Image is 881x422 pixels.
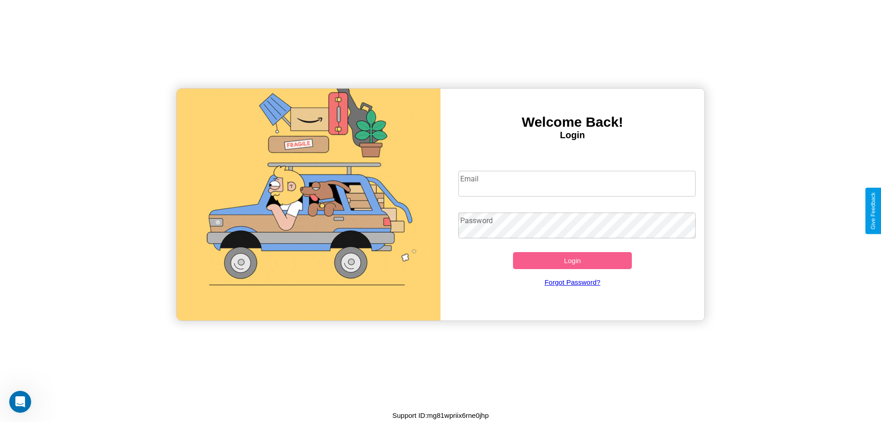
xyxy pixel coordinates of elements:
[870,192,876,230] div: Give Feedback
[9,391,31,413] iframe: Intercom live chat
[177,89,440,321] img: gif
[513,252,632,269] button: Login
[392,409,489,422] p: Support ID: mg81wpriix6rne0jhp
[440,114,704,130] h3: Welcome Back!
[454,269,691,295] a: Forgot Password?
[440,130,704,141] h4: Login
